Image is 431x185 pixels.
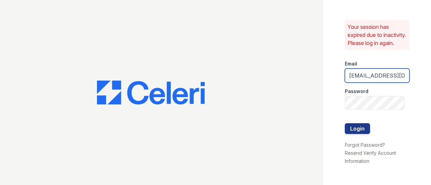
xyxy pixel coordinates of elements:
button: Login [345,123,370,134]
a: Forgot Password? [345,142,385,148]
p: Your session has expired due to inactivity. Please log in again. [347,23,407,47]
label: Password [345,88,368,95]
img: CE_Logo_Blue-a8612792a0a2168367f1c8372b55b34899dd931a85d93a1a3d3e32e68fde9ad4.png [97,81,205,105]
a: Resend Verify Account Information [345,150,396,164]
label: Email [345,60,357,67]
